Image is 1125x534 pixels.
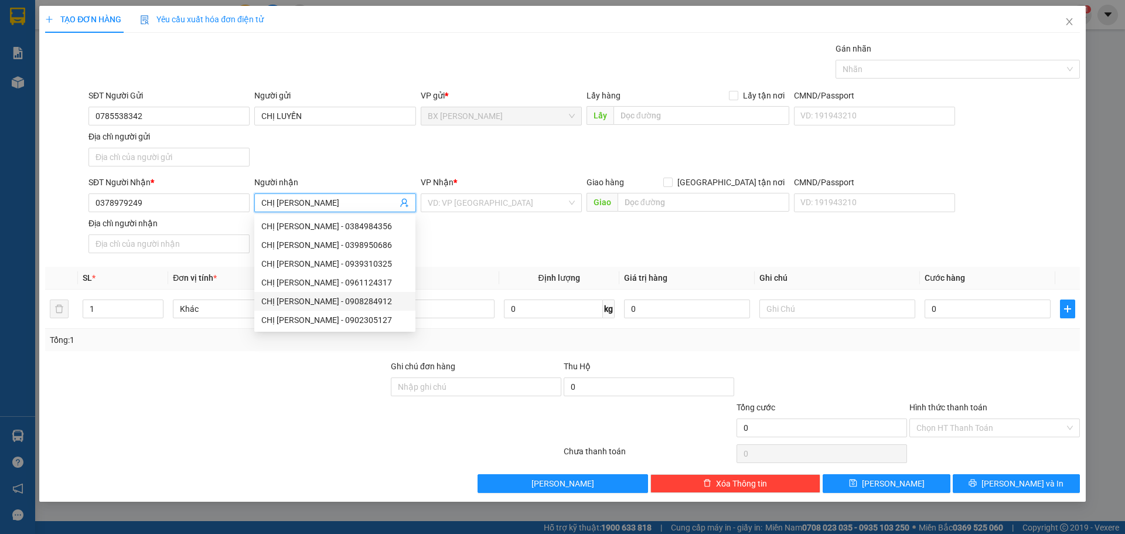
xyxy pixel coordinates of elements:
span: Giao [587,193,618,212]
div: CHỊ [PERSON_NAME] - 0961124317 [261,276,408,289]
label: Ghi chú đơn hàng [391,362,455,371]
div: SĐT Người Gửi [88,89,250,102]
span: Giao hàng [587,178,624,187]
input: Địa chỉ của người nhận [88,234,250,253]
div: Tổng: 1 [50,334,434,346]
div: CHỊ GIANG - 0961124317 [254,273,415,292]
div: CHỊ [PERSON_NAME] - 0902305127 [261,314,408,326]
button: Close [1053,6,1086,39]
span: Yêu cầu xuất hóa đơn điện tử [140,15,264,24]
span: [PERSON_NAME] và In [981,477,1063,490]
button: [PERSON_NAME] [478,474,648,493]
button: deleteXóa Thông tin [650,474,821,493]
span: BX Cao Lãnh [428,107,575,125]
div: CMND/Passport [794,89,955,102]
div: CHỊ GIANG - 0384984356 [254,217,415,236]
input: Địa chỉ của người gửi [88,148,250,166]
input: Dọc đường [613,106,789,125]
div: VP gửi [421,89,582,102]
label: Hình thức thanh toán [909,403,987,412]
input: VD: Bàn, Ghế [338,300,494,318]
div: CHỊ GIANG - 0939310325 [254,254,415,273]
div: Địa chỉ người nhận [88,217,250,230]
div: CHỊ [PERSON_NAME] - 0384984356 [261,220,408,233]
span: Cước hàng [925,273,965,283]
div: SĐT Người Nhận [88,176,250,189]
span: [GEOGRAPHIC_DATA] tận nơi [673,176,789,189]
div: Người nhận [254,176,415,189]
input: 0 [624,300,750,318]
div: CHỊ GIANG - 0398950686 [254,236,415,254]
span: SL [83,273,92,283]
span: Giá trị hàng [624,273,667,283]
span: close [1065,17,1074,26]
span: Khác [180,300,322,318]
span: Lấy hàng [587,91,621,100]
span: Lấy tận nơi [738,89,789,102]
button: printer[PERSON_NAME] và In [953,474,1080,493]
span: delete [703,479,711,488]
label: Gán nhãn [836,44,871,53]
span: TẠO ĐƠN HÀNG [45,15,121,24]
span: plus [45,15,53,23]
div: CHỊ [PERSON_NAME] - 0908284912 [261,295,408,308]
span: Lấy [587,106,613,125]
div: CHỊ [PERSON_NAME] - 0398950686 [261,239,408,251]
div: CHỊ GIANG - 0908284912 [254,292,415,311]
img: icon [140,15,149,25]
span: save [849,479,857,488]
input: Ghi Chú [759,300,915,318]
th: Ghi chú [755,267,920,290]
div: CMND/Passport [794,176,955,189]
div: Địa chỉ người gửi [88,130,250,143]
div: Người gửi [254,89,415,102]
span: [PERSON_NAME] [531,477,594,490]
span: kg [603,300,615,318]
button: save[PERSON_NAME] [823,474,950,493]
input: Dọc đường [618,193,789,212]
div: CHỊ [PERSON_NAME] - 0939310325 [261,257,408,270]
span: Đơn vị tính [173,273,217,283]
div: Chưa thanh toán [562,445,735,465]
span: [PERSON_NAME] [862,477,925,490]
span: Tổng cước [737,403,775,412]
span: plus [1061,304,1075,314]
span: printer [969,479,977,488]
span: Xóa Thông tin [716,477,767,490]
span: VP Nhận [421,178,454,187]
span: Định lượng [538,273,580,283]
span: user-add [400,198,409,208]
div: CHỊ GIANG - 0902305127 [254,311,415,329]
button: plus [1060,300,1075,318]
input: Ghi chú đơn hàng [391,377,561,396]
span: Thu Hộ [564,362,591,371]
button: delete [50,300,69,318]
